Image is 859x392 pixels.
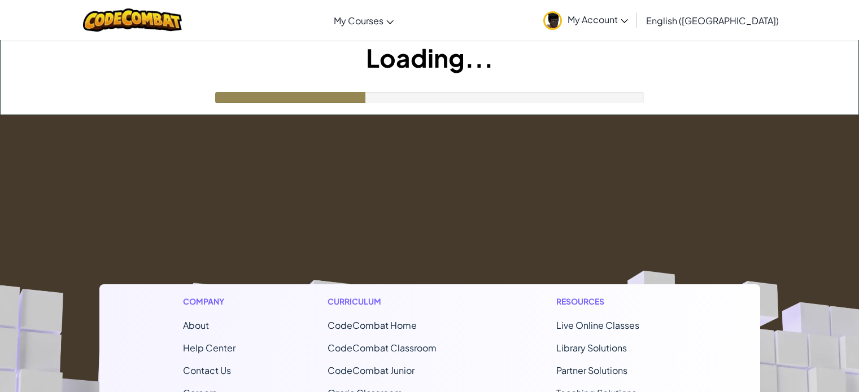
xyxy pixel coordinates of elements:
[556,319,639,331] a: Live Online Classes
[328,364,415,376] a: CodeCombat Junior
[183,364,231,376] span: Contact Us
[568,14,628,25] span: My Account
[183,296,236,307] h1: Company
[328,342,437,354] a: CodeCombat Classroom
[328,319,417,331] span: CodeCombat Home
[556,342,627,354] a: Library Solutions
[556,296,677,307] h1: Resources
[334,15,383,27] span: My Courses
[1,40,858,75] h1: Loading...
[640,5,784,36] a: English ([GEOGRAPHIC_DATA])
[646,15,779,27] span: English ([GEOGRAPHIC_DATA])
[328,5,399,36] a: My Courses
[83,8,182,32] img: CodeCombat logo
[328,296,464,307] h1: Curriculum
[183,319,209,331] a: About
[556,364,627,376] a: Partner Solutions
[183,342,236,354] a: Help Center
[543,11,562,30] img: avatar
[538,2,634,38] a: My Account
